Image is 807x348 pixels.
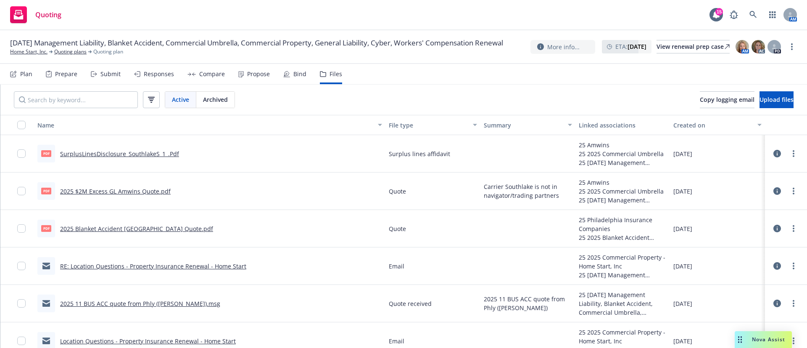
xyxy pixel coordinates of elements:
[60,337,236,345] a: Location Questions - Property Insurance Renewal - Home Start
[484,295,572,312] span: 2025 11 BUS ACC quote from Phly ([PERSON_NAME])
[575,115,670,135] button: Linked associations
[385,115,480,135] button: File type
[10,48,47,56] a: Home Start, Inc.
[760,96,794,104] span: Upload files
[764,6,781,23] a: Switch app
[579,196,667,205] div: 25 [DATE] Management Liability, Blanket Accident, Commercial Umbrella, Commercial Property, Gener...
[389,149,450,158] span: Surplus lines affidavit
[60,225,213,233] a: 2025 Blanket Accident [GEOGRAPHIC_DATA] Quote.pdf
[17,262,26,270] input: Toggle Row Selected
[579,121,667,130] div: Linked associations
[17,337,26,345] input: Toggle Row Selected
[579,328,667,345] div: 25 2025 Commercial Property - Home Start, Inc
[789,298,799,308] a: more
[579,149,667,158] div: 25 2025 Commercial Umbrella
[579,187,667,196] div: 25 2025 Commercial Umbrella
[579,233,667,242] div: 25 2025 Blanket Accident
[54,48,87,56] a: Quoting plans
[547,43,580,51] span: More info...
[199,71,225,77] div: Compare
[579,141,667,149] div: 25 Amwins
[628,43,646,50] strong: [DATE]
[293,71,306,77] div: Bind
[17,121,26,129] input: Select all
[725,6,742,23] a: Report a Bug
[20,71,32,77] div: Plan
[17,149,26,158] input: Toggle Row Selected
[673,121,752,130] div: Created on
[715,8,723,16] div: 15
[41,150,51,157] span: Pdf
[100,71,121,77] div: Submit
[673,262,692,271] span: [DATE]
[700,91,754,108] button: Copy logging email
[247,71,270,77] div: Propose
[673,299,692,308] span: [DATE]
[389,337,404,345] span: Email
[60,150,179,158] a: SurplusLinesDisclosure_SouthlakeS_1_.Pdf
[484,121,563,130] div: Summary
[579,253,667,271] div: 25 2025 Commercial Property - Home Start, Inc
[615,42,646,51] span: ETA :
[579,290,667,317] div: 25 [DATE] Management Liability, Blanket Accident, Commercial Umbrella, Commercial Property, Gener...
[60,262,246,270] a: RE: Location Questions - Property Insurance Renewal - Home Start
[789,261,799,271] a: more
[579,215,667,233] div: 25 Philadelphia Insurance Companies
[736,40,749,53] img: photo
[7,3,65,27] a: Quoting
[673,224,692,233] span: [DATE]
[41,225,51,231] span: pdf
[34,115,385,135] button: Name
[700,96,754,104] span: Copy logging email
[37,121,373,130] div: Name
[760,91,794,108] button: Upload files
[484,182,572,200] span: Carrier Southlake is not in navigator/trading partners
[389,187,406,196] span: Quote
[60,187,171,195] a: 2025 $2M Excess GL Amwins Quote.pdf
[35,11,61,18] span: Quoting
[41,188,51,194] span: pdf
[735,331,792,348] button: Nova Assist
[17,187,26,195] input: Toggle Row Selected
[670,115,765,135] button: Created on
[579,158,667,167] div: 25 [DATE] Management Liability, Blanket Accident, Commercial Umbrella, Commercial Property, Gener...
[657,40,730,53] a: View renewal prep case
[55,71,77,77] div: Prepare
[60,300,220,308] a: 2025 11 BUS ACC quote from Phly ([PERSON_NAME]).msg
[93,48,123,56] span: Quoting plan
[389,262,404,271] span: Email
[203,95,228,104] span: Archived
[389,121,468,130] div: File type
[389,299,432,308] span: Quote received
[579,271,667,279] div: 25 [DATE] Management Liability, Blanket Accident, Commercial Umbrella, Commercial Property, Gener...
[787,42,797,52] a: more
[14,91,138,108] input: Search by keyword...
[752,336,785,343] span: Nova Assist
[673,337,692,345] span: [DATE]
[17,224,26,233] input: Toggle Row Selected
[789,336,799,346] a: more
[745,6,762,23] a: Search
[673,149,692,158] span: [DATE]
[10,38,503,48] span: [DATE] Management Liability, Blanket Accident, Commercial Umbrella, Commercial Property, General ...
[172,95,189,104] span: Active
[579,178,667,187] div: 25 Amwins
[17,299,26,308] input: Toggle Row Selected
[330,71,342,77] div: Files
[389,224,406,233] span: Quote
[735,331,745,348] div: Drag to move
[530,40,595,54] button: More info...
[752,40,765,53] img: photo
[480,115,575,135] button: Summary
[673,187,692,196] span: [DATE]
[789,223,799,234] a: more
[789,186,799,196] a: more
[144,71,174,77] div: Responses
[789,149,799,159] a: more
